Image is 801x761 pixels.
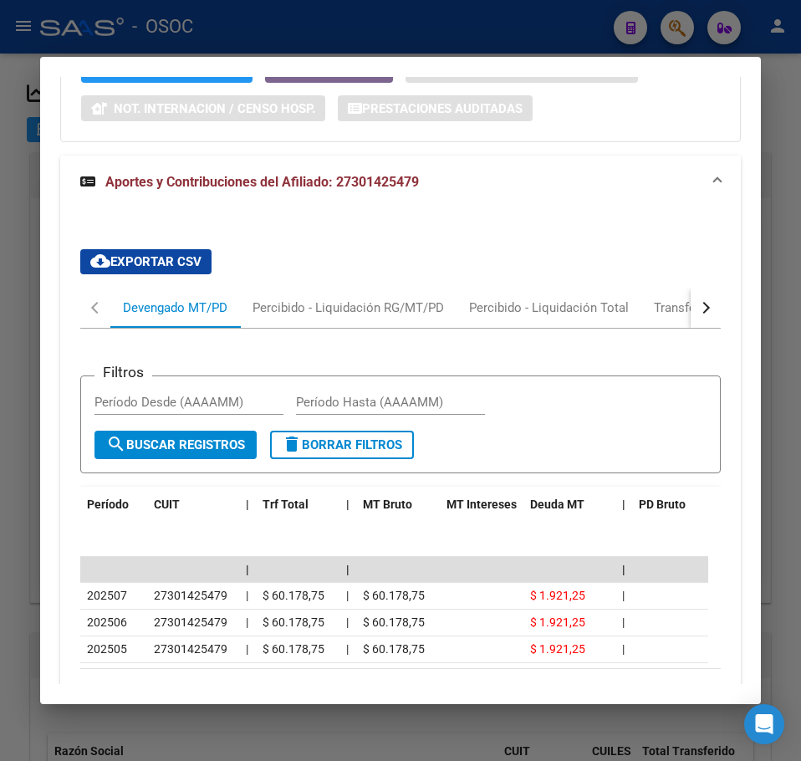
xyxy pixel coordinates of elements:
span: 27301425479 [154,642,227,656]
button: Not. Internacion / Censo Hosp. [81,95,325,121]
span: Borrar Filtros [282,437,402,452]
span: Not. Internacion / Censo Hosp. [114,101,315,116]
h3: Filtros [94,363,152,381]
span: $ 60.178,75 [263,589,324,602]
span: $ 60.178,75 [263,642,324,656]
span: $ 1.921,25 [530,589,585,602]
span: PD Bruto [639,498,686,511]
span: | [346,498,349,511]
button: Exportar CSV [80,249,212,274]
span: $ 1.921,25 [530,642,585,656]
datatable-header-cell: | [239,487,256,523]
span: Exportar CSV [90,254,202,269]
span: 27301425479 [154,589,227,602]
span: | [622,615,625,629]
span: $ 60.178,75 [263,615,324,629]
span: Trf Total [263,498,309,511]
datatable-header-cell: | [339,487,356,523]
span: $ 60.178,75 [363,615,425,629]
datatable-header-cell: Trf Total [256,487,339,523]
span: | [622,642,625,656]
span: | [246,563,249,576]
span: | [622,563,625,576]
div: Percibido - Liquidación RG/MT/PD [253,299,444,317]
mat-icon: cloud_download [90,251,110,271]
span: | [246,615,248,629]
span: | [346,589,349,602]
span: 27301425479 [154,615,227,629]
datatable-header-cell: MT Bruto [356,487,440,523]
datatable-header-cell: CUIT [147,487,239,523]
datatable-header-cell: | [615,487,632,523]
span: | [622,498,625,511]
span: $ 60.178,75 [363,589,425,602]
span: | [346,563,349,576]
span: 202507 [87,589,127,602]
datatable-header-cell: Período [80,487,147,523]
button: Borrar Filtros [270,431,414,459]
span: $ 1.921,25 [530,615,585,629]
button: Prestaciones Auditadas [338,95,533,121]
datatable-header-cell: PD Bruto [632,487,716,523]
span: 202506 [87,615,127,629]
span: MT Intereses [446,498,517,511]
datatable-header-cell: Deuda MT [523,487,615,523]
div: Percibido - Liquidación Total [469,299,629,317]
div: Open Intercom Messenger [744,704,784,744]
span: Aportes y Contribuciones del Afiliado: 27301425479 [105,174,419,190]
span: CUIT [154,498,180,511]
span: $ 60.178,75 [363,642,425,656]
span: MT Bruto [363,498,412,511]
span: Período [87,498,129,511]
span: | [246,498,249,511]
span: Deuda MT [530,498,584,511]
span: | [346,615,349,629]
span: Buscar Registros [106,437,245,452]
mat-expansion-panel-header: Aportes y Contribuciones del Afiliado: 27301425479 [60,156,741,209]
span: 202505 [87,642,127,656]
datatable-header-cell: MT Intereses [440,487,523,523]
div: Devengado MT/PD [123,299,227,317]
div: Transferencias ARCA [654,299,773,317]
span: | [246,589,248,602]
span: | [246,642,248,656]
mat-icon: delete [282,434,302,454]
span: Prestaciones Auditadas [362,101,523,116]
button: Buscar Registros [94,431,257,459]
span: | [622,589,625,602]
mat-icon: search [106,434,126,454]
span: | [346,642,349,656]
